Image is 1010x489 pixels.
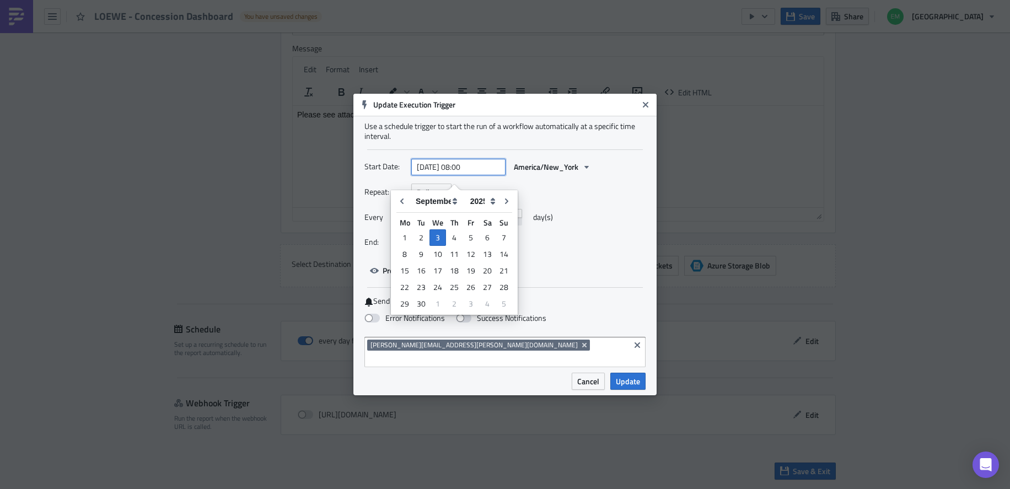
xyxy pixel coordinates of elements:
div: Tue Sep 16 2025 [413,262,429,279]
div: Tue Sep 23 2025 [413,279,429,295]
div: 1 [396,230,413,245]
div: Sun Sep 14 2025 [496,246,512,262]
div: 14 [496,246,512,262]
div: Mon Sep 01 2025 [396,229,413,246]
div: Fri Sep 26 2025 [463,279,479,295]
abbr: Saturday [483,217,492,228]
p: Please see attached for yesterdays daily sales report. [4,4,527,13]
div: 4 [446,230,463,245]
label: Success Notifications [456,313,546,323]
div: Thu Sep 11 2025 [446,246,463,262]
div: 20 [479,263,496,278]
div: 5 [496,296,512,311]
div: 9 [413,246,429,262]
div: 8 [396,246,413,262]
button: Update [610,373,646,390]
span: Preview next scheduled runs [383,265,479,276]
div: 1 [429,296,446,311]
button: Remove Tag [580,340,590,351]
button: Cancel [572,373,605,390]
div: Sat Sep 13 2025 [479,246,496,262]
div: 12 [463,246,479,262]
span: Update [616,375,640,387]
div: Open Intercom Messenger [973,452,999,478]
div: 13 [479,246,496,262]
span: America/New_York [514,161,578,173]
div: Mon Sep 15 2025 [396,262,413,279]
input: YYYY-MM-DD HH:mm [411,159,506,175]
button: Daily [411,184,452,201]
div: 16 [413,263,429,278]
div: Sun Oct 05 2025 [496,295,512,312]
div: Tue Sep 30 2025 [413,295,429,312]
button: America/New_York [508,158,597,175]
div: Tue Sep 02 2025 [413,229,429,246]
div: 24 [429,280,446,295]
div: 7 [496,230,512,245]
div: 27 [479,280,496,295]
div: 21 [496,263,512,278]
label: Every [364,209,406,225]
abbr: Sunday [499,217,508,228]
div: Tue Sep 09 2025 [413,246,429,262]
button: Clear selected items [631,338,644,352]
div: 4 [479,296,496,311]
span: [PERSON_NAME][EMAIL_ADDRESS][PERSON_NAME][DOMAIN_NAME] [370,341,578,350]
select: Month [410,193,465,209]
div: Wed Sep 24 2025 [429,279,446,295]
div: Sat Sep 06 2025 [479,229,496,246]
div: Sat Oct 04 2025 [479,295,496,312]
div: 30 [413,296,429,311]
div: 3 [463,296,479,311]
div: Thu Sep 25 2025 [446,279,463,295]
span: Cancel [577,375,599,387]
div: 2 [446,296,463,311]
div: 5 [463,230,479,245]
div: Fri Sep 12 2025 [463,246,479,262]
div: 19 [463,263,479,278]
div: Wed Sep 17 2025 [429,262,446,279]
div: 18 [446,263,463,278]
div: 28 [496,280,512,295]
div: Sun Sep 21 2025 [496,262,512,279]
div: Thu Oct 02 2025 [446,295,463,312]
div: Sat Sep 20 2025 [479,262,496,279]
label: Repeat: [364,184,406,200]
div: Sun Sep 07 2025 [496,229,512,246]
abbr: Thursday [450,217,459,228]
button: Close [637,96,654,113]
div: 15 [396,263,413,278]
div: Fri Oct 03 2025 [463,295,479,312]
div: Sun Sep 28 2025 [496,279,512,295]
div: Fri Sep 19 2025 [463,262,479,279]
div: 3 [429,229,446,246]
div: Wed Sep 10 2025 [429,246,446,262]
div: Fri Sep 05 2025 [463,229,479,246]
div: 17 [429,263,446,278]
div: Thu Sep 18 2025 [446,262,463,279]
div: Mon Sep 22 2025 [396,279,413,295]
body: Rich Text Area. Press ALT-0 for help. [4,4,527,13]
div: 22 [396,280,413,295]
div: 23 [413,280,429,295]
span: Daily [417,186,433,198]
label: Send notification after scheduled run [364,296,646,307]
abbr: Tuesday [417,217,425,228]
div: Thu Sep 04 2025 [446,229,463,246]
div: 26 [463,280,479,295]
label: Start Date: [364,158,406,175]
div: Wed Sep 03 2025 [429,229,446,246]
div: 2 [413,230,429,245]
div: Sat Sep 27 2025 [479,279,496,295]
div: 11 [446,246,463,262]
div: Wed Oct 01 2025 [429,295,446,312]
abbr: Wednesday [432,217,443,228]
div: Mon Sep 08 2025 [396,246,413,262]
div: 25 [446,280,463,295]
span: day(s) [533,209,553,225]
div: Mon Sep 29 2025 [396,295,413,312]
div: 29 [396,296,413,311]
button: Go to next month [498,193,515,209]
div: Use a schedule trigger to start the run of a workflow automatically at a specific time interval. [364,121,646,141]
label: Error Notifications [364,313,445,323]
